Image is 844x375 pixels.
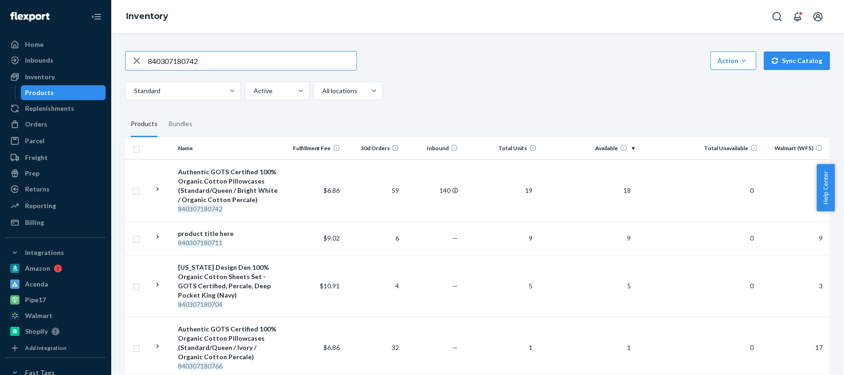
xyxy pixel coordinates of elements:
[452,282,458,290] span: —
[131,111,158,137] div: Products
[25,201,56,210] div: Reporting
[6,261,106,276] a: Amazon
[540,137,639,159] th: Available
[25,248,64,257] div: Integrations
[403,137,462,159] th: Inbound
[522,186,537,194] span: 19
[6,215,106,230] a: Billing
[25,169,39,178] div: Prep
[526,282,537,290] span: 5
[344,159,403,221] td: 59
[25,280,48,289] div: Acenda
[6,308,106,323] a: Walmart
[624,282,635,290] span: 5
[174,137,285,159] th: Name
[747,186,758,194] span: 0
[25,136,44,146] div: Parcel
[178,324,281,362] div: Authentic GOTS Certified 100% Organic Cotton Pillowcases (Standard/Queen / Ivory / Organic Cotton...
[25,104,74,113] div: Replenishments
[321,86,322,95] input: All locations
[526,234,537,242] span: 9
[178,229,281,238] div: product title here
[747,282,758,290] span: 0
[25,311,52,320] div: Walmart
[324,343,340,351] span: $6.86
[178,300,222,308] em: 840307180704
[6,277,106,292] a: Acenda
[169,111,192,137] div: Bundles
[87,7,106,26] button: Close Navigation
[25,72,55,82] div: Inventory
[526,343,537,351] span: 1
[25,40,44,49] div: Home
[620,186,635,194] span: 18
[762,255,830,317] td: 3
[6,166,106,181] a: Prep
[711,51,756,70] button: Action
[148,51,356,70] input: Search inventory by name or sku
[21,85,106,100] a: Products
[25,264,50,273] div: Amazon
[344,137,403,159] th: 30d Orders
[6,150,106,165] a: Freight
[6,133,106,148] a: Parcel
[6,37,106,52] a: Home
[624,234,635,242] span: 9
[25,184,50,194] div: Returns
[452,343,458,351] span: —
[6,53,106,68] a: Inbounds
[762,221,830,255] td: 9
[133,86,134,95] input: Standard
[25,327,48,336] div: Shopify
[344,221,403,255] td: 6
[764,51,830,70] button: Sync Catalog
[462,137,540,159] th: Total Units
[624,343,635,351] span: 1
[6,292,106,307] a: Pipe17
[6,70,106,84] a: Inventory
[285,137,343,159] th: Fulfillment Fee
[817,164,835,211] button: Help Center
[320,282,340,290] span: $10.91
[717,56,749,65] div: Action
[6,343,106,354] a: Add Integration
[25,153,48,162] div: Freight
[6,245,106,260] button: Integrations
[788,7,807,26] button: Open notifications
[6,101,106,116] a: Replenishments
[6,324,106,339] a: Shopify
[119,3,176,30] ol: breadcrumbs
[25,88,54,97] div: Products
[762,137,830,159] th: Walmart (WFS)
[344,255,403,317] td: 4
[747,343,758,351] span: 0
[452,234,458,242] span: —
[178,362,222,370] em: 840307180766
[6,182,106,197] a: Returns
[747,234,758,242] span: 0
[126,11,168,21] a: Inventory
[178,239,222,247] em: 840307180711
[10,12,50,21] img: Flexport logo
[25,344,66,352] div: Add Integration
[809,7,827,26] button: Open account menu
[6,198,106,213] a: Reporting
[6,117,106,132] a: Orders
[324,186,340,194] span: $6.86
[762,159,830,221] td: 0
[25,218,44,227] div: Billing
[768,7,787,26] button: Open Search Box
[178,167,281,204] div: Authentic GOTS Certified 100% Organic Cotton Pillowcases (Standard/Queen / Bright White / Organic...
[403,159,462,221] td: 140
[178,263,281,300] div: [US_STATE] Design Den 100% Organic Cotton Sheets Set - GOTS Certified, Percale, Deep Pocket King ...
[25,56,53,65] div: Inbounds
[178,205,222,213] em: 840307180742
[324,234,340,242] span: $9.02
[25,295,46,305] div: Pipe17
[25,120,47,129] div: Orders
[639,137,762,159] th: Total Unavailable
